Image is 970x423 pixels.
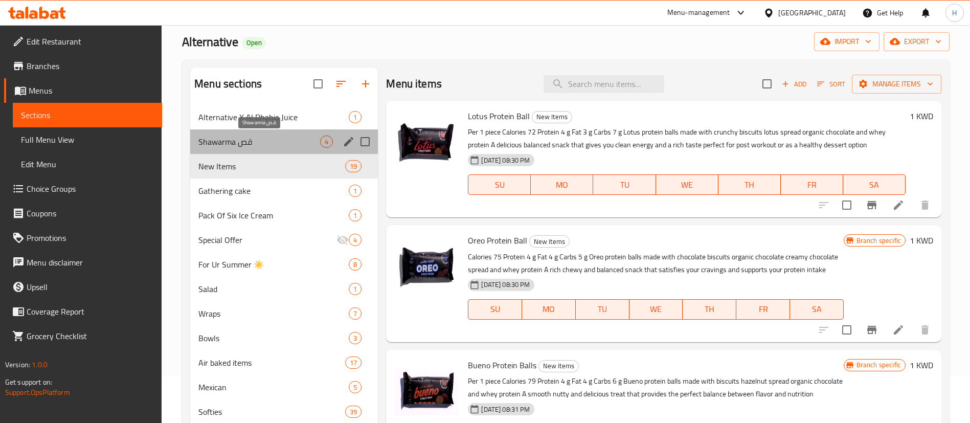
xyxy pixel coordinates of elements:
[394,109,460,174] img: Lotus Protein Ball
[198,406,345,418] div: Softies
[468,299,522,320] button: SU
[778,76,810,92] button: Add
[815,76,848,92] button: Sort
[780,78,808,90] span: Add
[27,60,154,72] span: Branches
[198,209,349,221] span: Pack Of Six Ice Cream
[535,177,589,192] span: MO
[814,32,879,51] button: import
[190,375,378,399] div: Mexican5
[852,236,905,246] span: Branch specific
[910,109,933,123] h6: 1 KWD
[910,358,933,372] h6: 1 KWD
[822,35,871,48] span: import
[242,38,266,47] span: Open
[836,319,858,341] span: Select to update
[860,318,884,342] button: Branch-specific-item
[4,250,162,275] a: Menu disclaimer
[29,84,154,97] span: Menus
[13,127,162,152] a: Full Menu View
[349,186,361,196] span: 1
[198,234,336,246] span: Special Offer
[190,154,378,179] div: New Items19
[4,54,162,78] a: Branches
[198,332,349,344] div: Bowls
[852,360,905,370] span: Branch specific
[190,228,378,252] div: Special Offer4
[785,177,839,192] span: FR
[386,76,442,92] h2: Menu items
[349,383,361,392] span: 5
[346,407,361,417] span: 39
[27,256,154,269] span: Menu disclaimer
[198,357,345,369] div: Air baked items
[349,283,362,295] div: items
[4,176,162,201] a: Choice Groups
[349,113,361,122] span: 1
[892,199,905,211] a: Edit menu item
[349,381,362,393] div: items
[27,232,154,244] span: Promotions
[629,299,683,320] button: WE
[843,174,906,195] button: SA
[544,75,664,93] input: search
[349,260,361,270] span: 8
[198,136,320,148] span: Shawarma قص
[656,174,718,195] button: WE
[242,37,266,49] div: Open
[913,193,937,217] button: delete
[349,185,362,197] div: items
[531,174,593,195] button: MO
[522,299,576,320] button: MO
[349,211,361,220] span: 1
[27,35,154,48] span: Edit Restaurant
[346,358,361,368] span: 17
[27,281,154,293] span: Upsell
[477,155,534,165] span: [DATE] 08:30 PM
[5,375,52,389] span: Get support on:
[349,209,362,221] div: items
[718,174,781,195] button: TH
[190,301,378,326] div: Wraps7
[468,358,536,373] span: Bueno Protein Balls
[27,207,154,219] span: Coupons
[4,29,162,54] a: Edit Restaurant
[198,185,349,197] span: Gathering cake
[345,357,362,369] div: items
[794,302,840,317] span: SA
[756,73,778,95] span: Select section
[723,177,777,192] span: TH
[634,302,679,317] span: WE
[847,177,901,192] span: SA
[4,226,162,250] a: Promotions
[778,76,810,92] span: Add item
[532,111,572,123] span: New Items
[472,302,518,317] span: SU
[194,76,262,92] h2: Menu sections
[472,177,527,192] span: SU
[394,233,460,299] img: Oreo Protein Ball
[4,299,162,324] a: Coverage Report
[468,126,906,151] p: Per 1 piece Calories 72 Protein 4 g Fat 3 g Carbs 7 g Lotus protein balls made with crunchy biscu...
[198,381,349,393] span: Mexican
[4,324,162,348] a: Grocery Checklist
[190,252,378,277] div: For Ur Summer ☀️8
[349,234,362,246] div: items
[198,111,349,123] span: Alternative X Al Dhahia Juice
[538,360,579,372] div: New Items
[539,360,578,372] span: New Items
[190,203,378,228] div: Pack Of Six Ice Cream1
[329,72,353,96] span: Sort sections
[353,72,378,96] button: Add section
[349,309,361,319] span: 7
[810,76,852,92] span: Sort items
[32,358,48,371] span: 1.0.0
[468,174,531,195] button: SU
[349,333,361,343] span: 3
[349,307,362,320] div: items
[190,105,378,129] div: Alternative X Al Dhahia Juice1
[740,302,786,317] span: FR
